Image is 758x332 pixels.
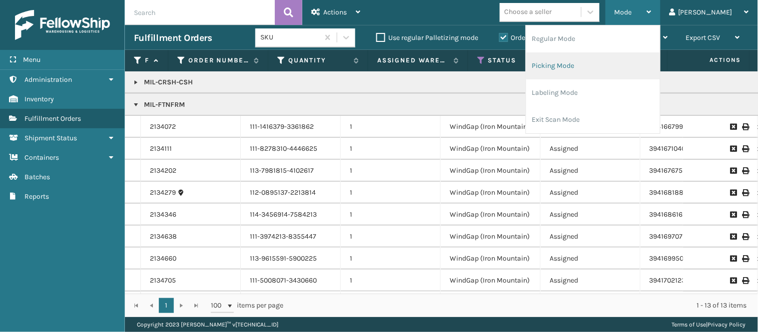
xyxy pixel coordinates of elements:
td: Assigned [541,270,641,292]
span: Inventory [24,95,54,103]
span: Actions [678,52,748,68]
i: Request to Be Cancelled [731,145,737,152]
label: Status [488,56,549,65]
td: 1 [341,292,441,314]
label: Assigned Warehouse [377,56,449,65]
span: Containers [24,153,59,162]
td: 1 [341,270,441,292]
td: 113-9615591-5900225 [241,248,341,270]
span: Shipment Status [24,134,77,142]
a: 2134660 [150,254,176,264]
td: 1 [341,182,441,204]
td: Assigned [541,204,641,226]
span: Administration [24,75,72,84]
label: Fulfillment Order Id [145,56,149,65]
td: WindGap (Iron Mountain) [441,160,541,182]
a: Terms of Use [672,321,707,328]
td: WindGap (Iron Mountain) [441,248,541,270]
li: Exit Scan Mode [526,106,660,133]
p: Copyright 2023 [PERSON_NAME]™ v [TECHNICAL_ID] [137,317,278,332]
td: WindGap (Iron Mountain) [441,182,541,204]
td: Assigned [541,226,641,248]
label: Orders to be shipped [DATE] [499,33,596,42]
i: Print Label [743,123,749,130]
td: 112-0895137-2213814 [241,182,341,204]
td: 1 [341,116,441,138]
label: Use regular Palletizing mode [376,33,478,42]
a: 394167675293 [650,166,695,175]
a: 2134346 [150,210,176,220]
a: 394168188837 [650,188,696,197]
span: Fulfillment Orders [24,114,81,123]
td: Assigned [541,138,641,160]
span: items per page [211,298,284,313]
div: | [672,317,746,332]
li: Picking Mode [526,52,660,79]
td: WindGap (Iron Mountain) [441,292,541,314]
a: 394166799757 [650,122,695,131]
td: 129028797701372 [241,292,341,314]
div: SKU [260,32,320,43]
i: Request to Be Cancelled [731,189,737,196]
i: Request to Be Cancelled [731,255,737,262]
td: Assigned [541,182,641,204]
div: Choose a seller [505,7,552,17]
a: 1 [159,298,174,313]
span: Batches [24,173,50,181]
td: 111-1416379-3361862 [241,116,341,138]
span: Menu [23,55,40,64]
td: Assigned [541,248,641,270]
i: Print Label [743,211,749,218]
a: 2134705 [150,276,176,286]
td: 111-5008071-3430660 [241,270,341,292]
a: 394170212320 [650,276,694,285]
a: 2134111 [150,144,172,154]
i: Print Label [743,255,749,262]
i: Request to Be Cancelled [731,167,737,174]
img: logo [15,10,110,40]
td: Assigned [541,292,641,314]
td: 1 [341,204,441,226]
a: 394168616235 [650,210,695,219]
a: 394169707940 [650,232,695,241]
td: 1 [341,138,441,160]
i: Request to Be Cancelled [731,277,737,284]
td: WindGap (Iron Mountain) [441,270,541,292]
td: WindGap (Iron Mountain) [441,204,541,226]
i: Request to Be Cancelled [731,233,737,240]
div: 1 - 13 of 13 items [298,301,747,311]
td: Assigned [541,160,641,182]
td: 113-7981815-4102617 [241,160,341,182]
td: 111-3974213-8355447 [241,226,341,248]
i: Print Label [743,145,749,152]
i: Print Label [743,167,749,174]
i: Request to Be Cancelled [731,211,737,218]
i: Request to Be Cancelled [731,123,737,130]
label: Order Number [188,56,249,65]
i: Print Label [743,233,749,240]
span: 100 [211,301,226,311]
td: WindGap (Iron Mountain) [441,116,541,138]
span: Reports [24,192,49,201]
td: 111-8278310-4446625 [241,138,341,160]
span: Mode [615,8,632,16]
td: 1 [341,226,441,248]
span: Export CSV [686,33,721,42]
td: WindGap (Iron Mountain) [441,138,541,160]
span: Actions [323,8,347,16]
i: Print Label [743,277,749,284]
li: Labeling Mode [526,79,660,106]
label: Quantity [288,56,349,65]
h3: Fulfillment Orders [134,32,212,44]
a: 2134279 [150,188,176,198]
td: 114-3456914-7584213 [241,204,341,226]
td: 1 [341,160,441,182]
a: 2134638 [150,232,177,242]
td: WindGap (Iron Mountain) [441,226,541,248]
i: Print Label [743,189,749,196]
a: 394169950327 [650,254,696,263]
a: 2134202 [150,166,176,176]
a: 2134072 [150,122,176,132]
a: Privacy Policy [708,321,746,328]
a: 394167104070 [650,144,694,153]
